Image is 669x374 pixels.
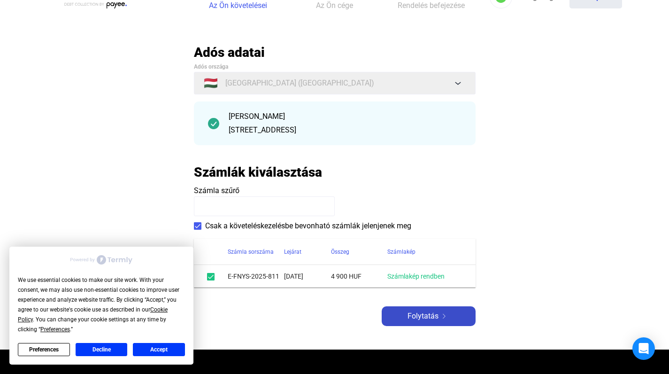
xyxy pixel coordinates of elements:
[18,306,168,323] span: Cookie Policy
[438,314,450,319] img: arrow-right-white
[194,186,239,195] span: Számla szűrő
[40,326,70,333] span: Preferences
[18,343,70,356] button: Preferences
[284,246,331,257] div: Lejárat
[18,275,185,335] div: We use essential cookies to make our site work. With your consent, we may also use non-essential ...
[76,343,128,356] button: Decline
[284,246,301,257] div: Lejárat
[284,265,331,288] td: [DATE]
[382,306,476,326] button: Folytatásarrow-right-white
[194,44,476,61] h2: Adós adatai
[209,1,267,10] span: Az Ön követelései
[398,1,465,10] span: Rendelés befejezése
[133,343,185,356] button: Accept
[228,246,284,257] div: Számla sorszáma
[331,265,387,288] td: 4 900 HUF
[387,246,464,257] div: Számlakép
[228,265,284,288] td: E-FNYS-2025-811
[194,63,228,70] span: Adós országa
[208,118,219,129] img: checkmark-darker-green-circle
[225,78,374,89] span: [GEOGRAPHIC_DATA] ([GEOGRAPHIC_DATA])
[316,1,353,10] span: Az Ön cége
[205,220,411,232] span: Csak a követeléskezelésbe bevonható számlák jelenjenek meg
[9,247,193,365] div: Cookie Consent Prompt
[228,246,274,257] div: Számla sorszáma
[331,246,387,257] div: Összeg
[194,72,476,94] button: 🇭🇺[GEOGRAPHIC_DATA] ([GEOGRAPHIC_DATA])
[632,337,655,360] div: Open Intercom Messenger
[194,164,322,180] h2: Számlák kiválasztása
[387,273,445,280] a: Számlakép rendben
[229,125,461,136] div: [STREET_ADDRESS]
[408,311,438,322] span: Folytatás
[70,255,132,265] img: Powered by Termly
[204,78,218,89] span: 🇭🇺
[229,111,461,122] div: [PERSON_NAME]
[387,246,415,257] div: Számlakép
[331,246,349,257] div: Összeg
